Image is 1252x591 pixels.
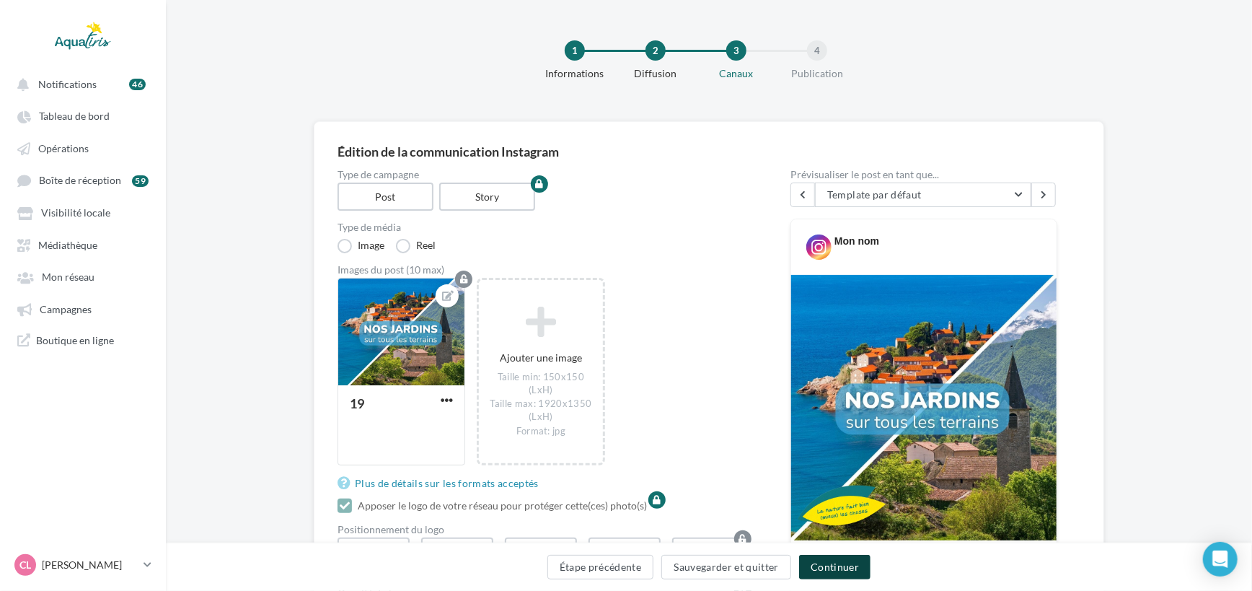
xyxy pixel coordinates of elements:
[36,333,114,347] span: Boutique en ligne
[42,271,94,284] span: Mon réseau
[9,102,157,128] a: Tableau de bord
[42,558,138,572] p: [PERSON_NAME]
[338,145,1080,158] div: Édition de la communication Instagram
[12,551,154,579] a: CL [PERSON_NAME]
[338,239,384,253] label: Image
[827,188,922,201] span: Template par défaut
[338,183,433,211] label: Post
[661,555,791,579] button: Sauvegarder et quitter
[132,175,149,187] div: 59
[39,175,121,187] span: Boîte de réception
[547,555,654,579] button: Étape précédente
[396,239,436,253] label: Reel
[19,558,31,572] span: CL
[9,199,157,225] a: Visibilité locale
[39,110,110,123] span: Tableau de bord
[338,222,744,232] label: Type de média
[38,142,89,154] span: Opérations
[358,499,647,512] div: Apposer le logo de votre réseau pour protéger cette(ces) photo(s)
[807,40,827,61] div: 4
[38,239,97,251] span: Médiathèque
[565,40,585,61] div: 1
[834,235,879,248] div: Mon nom
[790,170,1057,180] div: Prévisualiser le post en tant que...
[338,525,744,535] div: Positionnement du logo
[9,135,157,161] a: Opérations
[799,555,870,579] button: Continuer
[41,207,110,219] span: Visibilité locale
[129,79,146,90] div: 46
[338,475,545,492] a: Plus de détails sur les formats acceptés
[815,183,1031,207] button: Template par défaut
[726,40,746,61] div: 3
[690,66,782,81] div: Canaux
[338,265,744,275] div: Images du post (10 max)
[9,167,157,193] a: Boîte de réception 59
[9,296,157,322] a: Campagnes
[38,78,97,90] span: Notifications
[40,303,92,315] span: Campagnes
[9,71,151,97] button: Notifications 46
[350,395,364,411] div: 19
[439,183,535,211] label: Story
[771,66,863,81] div: Publication
[1203,542,1238,577] div: Open Intercom Messenger
[645,40,666,61] div: 2
[529,66,621,81] div: Informations
[338,170,744,180] label: Type de campagne
[609,66,702,81] div: Diffusion
[9,232,157,258] a: Médiathèque
[9,328,157,353] a: Boutique en ligne
[9,263,157,289] a: Mon réseau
